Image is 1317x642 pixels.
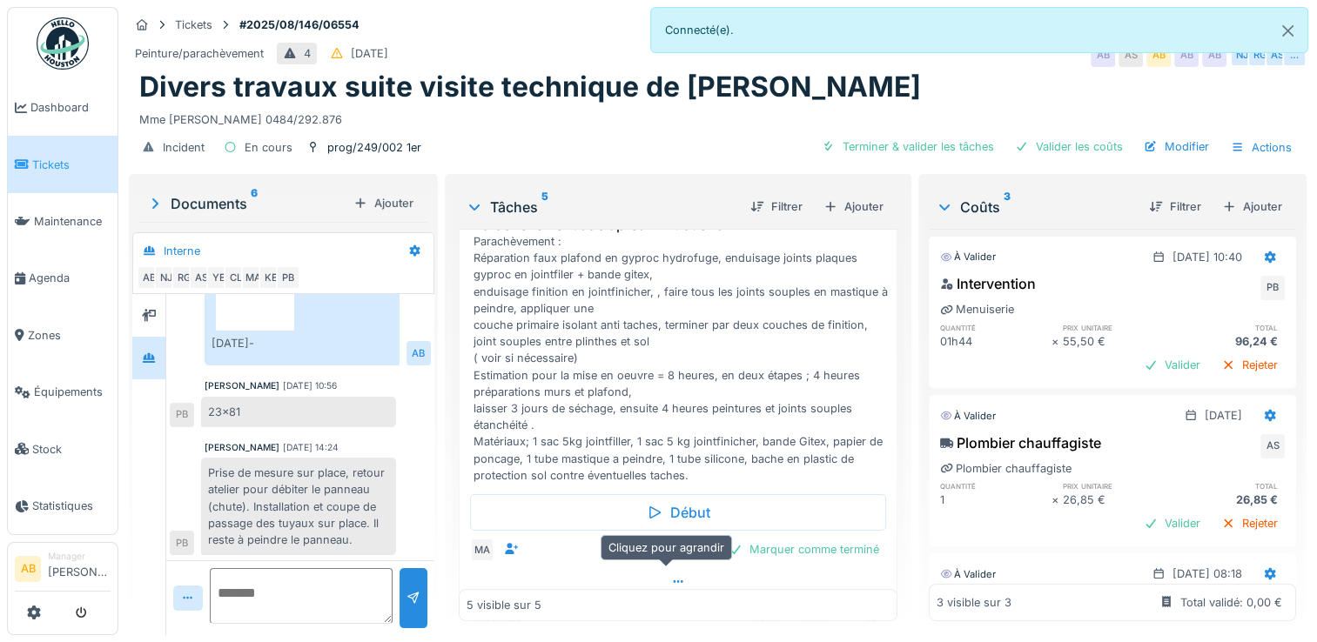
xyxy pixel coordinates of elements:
[232,17,366,33] strong: #2025/08/146/06554
[135,45,264,62] div: Peinture/parachèvement
[137,265,161,290] div: AB
[1137,353,1207,377] div: Valider
[8,364,118,420] a: Équipements
[283,379,337,392] div: [DATE] 10:56
[1214,512,1285,535] div: Rejeter
[327,139,421,156] div: prog/249/002 1er
[1215,195,1289,218] div: Ajouter
[1260,276,1285,300] div: PB
[15,556,41,582] li: AB
[1091,43,1115,67] div: AB
[1008,135,1130,158] div: Valider les coûts
[212,335,299,351] div: [DATE]-Progrès-249-étage-2.pdf
[30,99,111,116] span: Dashboard
[1146,43,1171,67] div: AB
[1004,197,1011,217] sup: 3
[1063,480,1174,492] h6: prix unitaire
[48,550,111,563] div: Manager
[175,17,212,33] div: Tickets
[276,265,300,290] div: PB
[936,197,1135,217] div: Coûts
[940,322,1052,333] h6: quantité
[1247,43,1272,67] div: RG
[34,384,111,400] span: Équipements
[470,494,886,531] div: Début
[8,478,118,534] a: Statistiques
[1137,135,1216,158] div: Modifier
[32,157,111,173] span: Tickets
[1260,434,1285,458] div: AS
[1174,43,1199,67] div: AB
[241,265,265,290] div: MA
[1230,43,1254,67] div: NJ
[940,273,1036,294] div: Intervention
[1173,333,1285,350] div: 96,24 €
[1173,492,1285,508] div: 26,85 €
[1063,322,1174,333] h6: prix unitaire
[940,480,1052,492] h6: quantité
[346,191,420,215] div: Ajouter
[743,195,810,218] div: Filtrer
[940,250,996,264] div: À valider
[189,265,213,290] div: AS
[32,498,111,514] span: Statistiques
[146,193,346,214] div: Documents
[407,341,431,365] div: AB
[1223,135,1300,160] div: Actions
[37,17,89,70] img: Badge_color-CXgf-gQk.svg
[201,397,396,427] div: 23x81
[8,420,118,477] a: Stock
[815,135,1001,158] div: Terminer & valider les tâches
[164,243,200,259] div: Interne
[245,139,292,156] div: En cours
[8,193,118,250] a: Maintenance
[171,265,196,290] div: RG
[34,213,111,230] span: Maintenance
[466,197,736,217] div: Tâches
[940,567,996,582] div: À valider
[474,233,890,484] div: Parachèvement : Réparation faux plafond en gyproc hydrofuge, enduisage joints plaques gyproc en j...
[940,333,1052,350] div: 01h44
[1063,333,1174,350] div: 55,50 €
[139,104,1296,128] div: Mme [PERSON_NAME] 0484/292.876
[1214,353,1285,377] div: Rejeter
[1205,407,1242,424] div: [DATE]
[170,531,194,555] div: PB
[8,136,118,192] a: Tickets
[224,265,248,290] div: CL
[1268,8,1307,54] button: Close
[48,550,111,587] li: [PERSON_NAME]
[1063,492,1174,508] div: 26,85 €
[206,265,231,290] div: YE
[304,45,311,62] div: 4
[1173,322,1285,333] h6: total
[467,597,541,613] div: 5 visible sur 5
[1265,43,1289,67] div: AS
[722,538,886,561] div: Marquer comme terminé
[28,327,111,344] span: Zones
[940,460,1072,477] div: Plombier chauffagiste
[251,193,258,214] sup: 6
[15,550,111,592] a: AB Manager[PERSON_NAME]
[205,379,279,392] div: [PERSON_NAME]
[259,265,283,290] div: KE
[201,458,396,555] div: Prise de mesure sur place, retour atelier pour débiter le panneau (chute). Installation et coupe ...
[1119,43,1143,67] div: AS
[1173,480,1285,492] h6: total
[1137,512,1207,535] div: Valider
[937,594,1011,611] div: 3 visible sur 3
[8,79,118,136] a: Dashboard
[1173,249,1242,265] div: [DATE] 10:40
[283,441,339,454] div: [DATE] 14:24
[1180,594,1282,611] div: Total validé: 0,00 €
[8,250,118,306] a: Agenda
[1202,43,1226,67] div: AB
[940,492,1052,508] div: 1
[139,70,921,104] h1: Divers travaux suite visite technique de [PERSON_NAME]
[541,197,548,217] sup: 5
[940,409,996,424] div: À valider
[29,270,111,286] span: Agenda
[170,403,194,427] div: PB
[163,139,205,156] div: Incident
[1282,43,1307,67] div: …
